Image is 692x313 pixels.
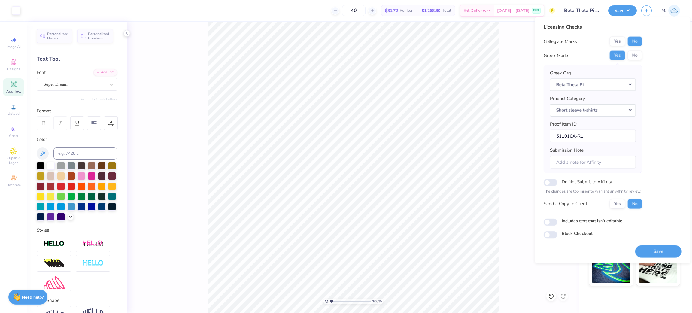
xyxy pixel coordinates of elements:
button: Switch to Greek Letters [80,97,117,102]
span: MJ [661,7,667,14]
img: Mark Joshua Mullasgo [668,5,680,17]
div: Text Tool [37,55,117,63]
button: Yes [610,51,625,60]
div: Send a Copy to Client [544,200,587,207]
span: Clipart & logos [3,156,24,165]
button: No [628,51,642,60]
div: Styles [37,227,117,234]
label: Do Not Submit to Affinity [562,178,612,186]
span: FREE [533,8,539,13]
input: Untitled Design [560,5,604,17]
span: $31.72 [385,8,398,14]
input: – – [342,5,366,16]
button: Beta Theta Pi [550,78,636,91]
div: Add Font [93,69,117,76]
label: Font [37,69,46,76]
label: Greek Org [550,70,571,77]
img: Free Distort [44,276,65,289]
button: Yes [610,37,625,46]
span: Upload [8,111,20,116]
div: Color [37,136,117,143]
span: Total [442,8,451,14]
div: Greek Marks [544,52,569,59]
label: Submission Note [550,147,584,154]
span: Designs [7,67,20,71]
div: Collegiate Marks [544,38,577,45]
strong: Need help? [22,294,44,300]
button: Short sleeve t-shirts [550,104,636,116]
button: Save [635,245,682,257]
label: Includes text that isn't editable [562,217,622,224]
span: Decorate [6,183,21,187]
img: Stroke [44,240,65,247]
input: Add a note for Affinity [550,156,636,169]
span: Personalized Numbers [88,32,109,40]
button: Yes [610,199,625,208]
button: No [628,37,642,46]
label: Proof Item ID [550,121,577,128]
span: Add Text [6,89,21,94]
span: 100 % [372,299,382,304]
span: Greek [9,133,18,138]
img: Negative Space [83,260,104,267]
span: Personalized Names [47,32,68,40]
span: [DATE] - [DATE] [497,8,530,14]
span: $1,268.80 [422,8,440,14]
span: Per Item [400,8,414,14]
label: Block Checkout [562,230,593,236]
img: Water based Ink [639,253,678,283]
span: Image AI [7,44,21,49]
input: e.g. 7428 c [53,147,117,160]
button: Save [608,5,637,16]
a: MJ [661,5,680,17]
img: 3d Illusion [44,259,65,268]
img: Glow in the Dark Ink [592,253,630,283]
p: The changes are too minor to warrant an Affinity review. [544,189,642,195]
img: Shadow [83,240,104,248]
span: Est. Delivery [463,8,486,14]
button: No [628,199,642,208]
label: Product Category [550,95,585,102]
div: Licensing Checks [544,23,642,31]
div: Text Shape [37,297,117,304]
div: Format [37,108,118,114]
